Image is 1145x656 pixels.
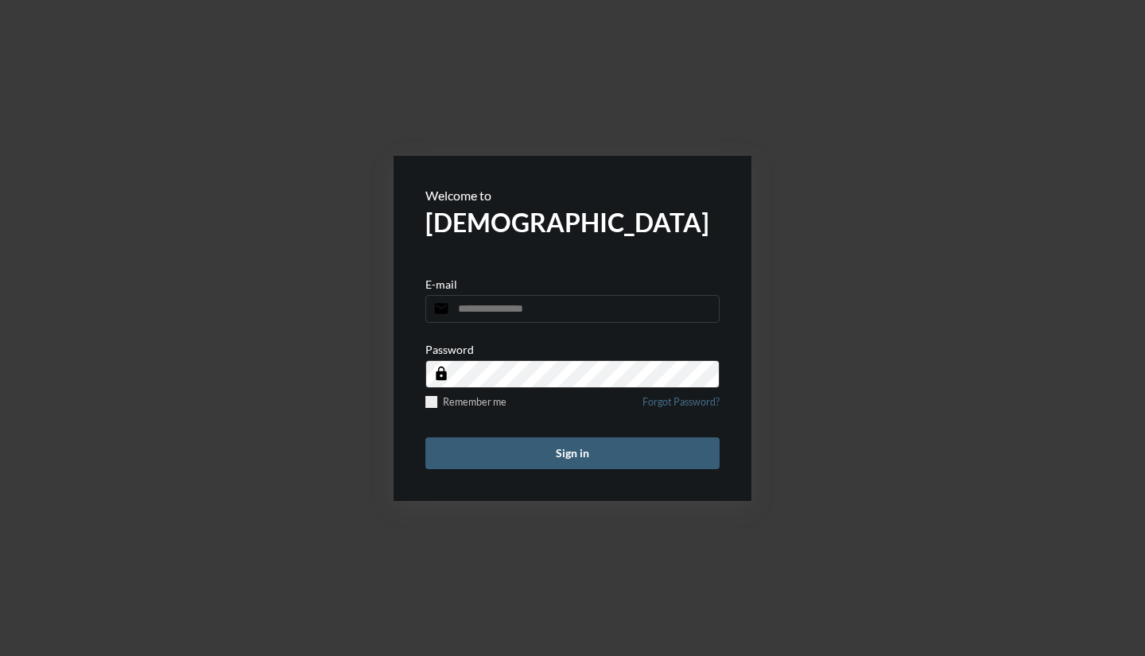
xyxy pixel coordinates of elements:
a: Forgot Password? [642,396,720,417]
p: E-mail [425,278,457,291]
p: Password [425,343,474,356]
h2: [DEMOGRAPHIC_DATA] [425,207,720,238]
button: Sign in [425,437,720,469]
p: Welcome to [425,188,720,203]
label: Remember me [425,396,507,408]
